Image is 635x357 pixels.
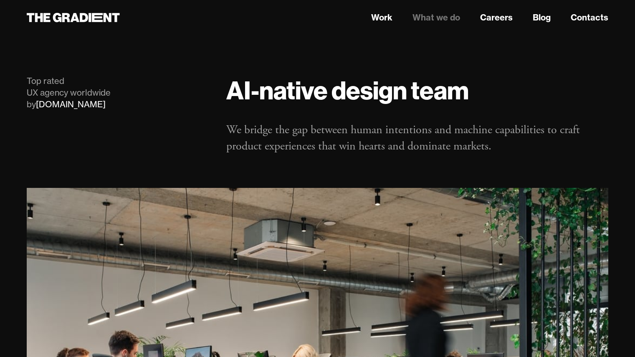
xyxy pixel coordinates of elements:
[412,11,460,24] a: What we do
[36,99,106,109] a: [DOMAIN_NAME]
[480,11,513,24] a: Careers
[371,11,392,24] a: Work
[27,75,210,110] div: Top rated UX agency worldwide by
[533,11,551,24] a: Blog
[226,122,608,154] p: We bridge the gap between human intentions and machine capabilities to craft product experiences ...
[571,11,608,24] a: Contacts
[226,75,608,105] h1: AI-native design team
